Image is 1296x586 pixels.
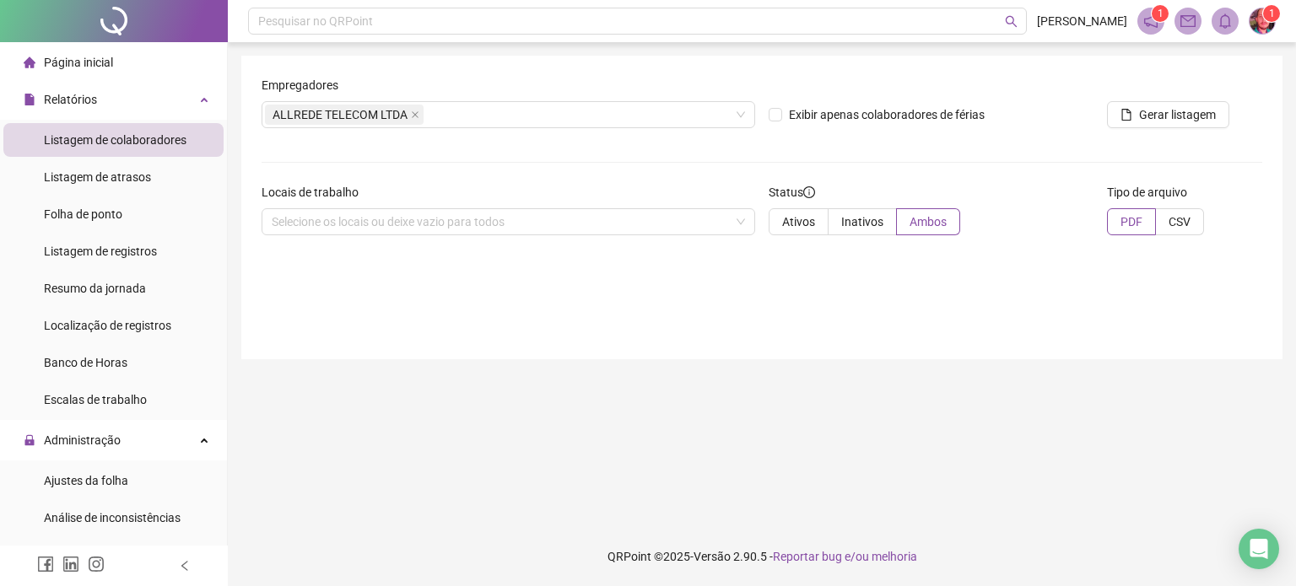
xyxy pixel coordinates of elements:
[44,207,122,221] span: Folha de ponto
[782,215,815,228] span: Ativos
[44,319,171,332] span: Localização de registros
[179,560,191,572] span: left
[1169,215,1191,228] span: CSV
[24,434,35,446] span: lock
[1120,109,1132,121] span: file
[773,550,917,563] span: Reportar bug e/ou melhoria
[228,527,1296,586] footer: QRPoint © 2025 - 2.90.5 -
[841,215,883,228] span: Inativos
[1239,529,1279,569] div: Open Intercom Messenger
[262,76,349,94] label: Empregadores
[769,183,815,202] span: Status
[1269,8,1275,19] span: 1
[44,133,186,147] span: Listagem de colaboradores
[694,550,731,563] span: Versão
[24,94,35,105] span: file
[1139,105,1216,124] span: Gerar listagem
[44,56,113,69] span: Página inicial
[1107,183,1187,202] span: Tipo de arquivo
[88,556,105,573] span: instagram
[411,110,419,119] span: close
[44,170,151,184] span: Listagem de atrasos
[1005,15,1018,28] span: search
[1152,5,1169,22] sup: 1
[37,556,54,573] span: facebook
[910,215,947,228] span: Ambos
[44,356,127,369] span: Banco de Horas
[1143,13,1158,29] span: notification
[803,186,815,198] span: info-circle
[1180,13,1196,29] span: mail
[44,282,146,295] span: Resumo da jornada
[1158,8,1164,19] span: 1
[1250,8,1275,34] img: 78572
[44,393,147,406] span: Escalas de trabalho
[44,245,157,258] span: Listagem de registros
[262,183,370,202] label: Locais de trabalho
[265,105,424,125] span: ALLREDE TELECOM LTDA
[24,56,35,68] span: home
[44,474,128,487] span: Ajustes da folha
[1218,13,1233,29] span: bell
[1120,215,1142,228] span: PDF
[44,511,181,524] span: Análise de inconsistências
[44,433,121,447] span: Administração
[1037,12,1127,30] span: [PERSON_NAME]
[273,105,408,124] span: ALLREDE TELECOM LTDA
[62,556,79,573] span: linkedin
[1263,5,1280,22] sup: Atualize o seu contato no menu Meus Dados
[44,93,97,106] span: Relatórios
[782,105,991,124] span: Exibir apenas colaboradores de férias
[1107,101,1229,128] button: Gerar listagem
